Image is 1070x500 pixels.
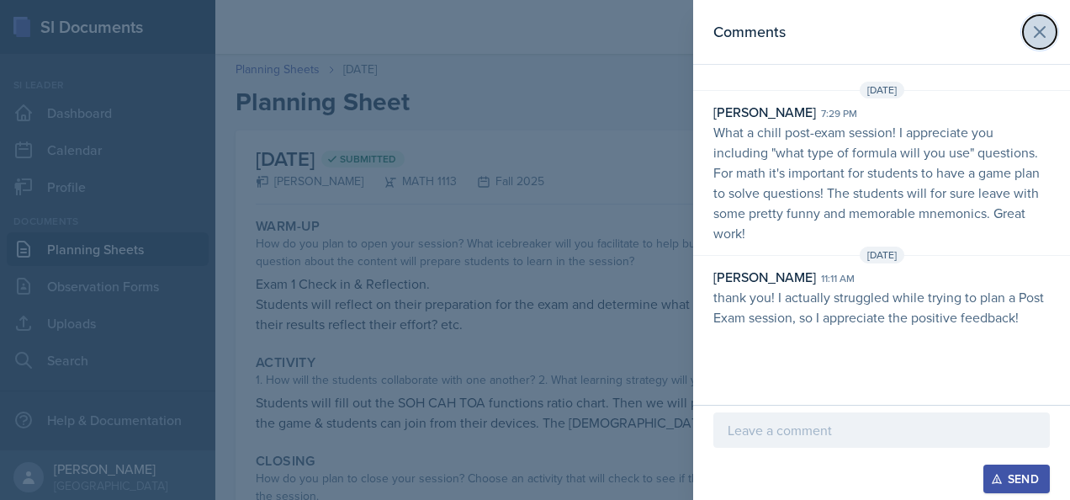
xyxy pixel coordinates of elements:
[821,106,857,121] div: 7:29 pm
[713,122,1050,243] p: What a chill post-exam session! I appreciate you including "what type of formula will you use" qu...
[713,287,1050,327] p: thank you! I actually struggled while trying to plan a Post Exam session, so I appreciate the pos...
[994,472,1039,486] div: Send
[713,267,816,287] div: [PERSON_NAME]
[821,271,855,286] div: 11:11 am
[983,465,1050,493] button: Send
[713,20,786,44] h2: Comments
[860,247,904,263] span: [DATE]
[713,102,816,122] div: [PERSON_NAME]
[860,82,904,98] span: [DATE]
